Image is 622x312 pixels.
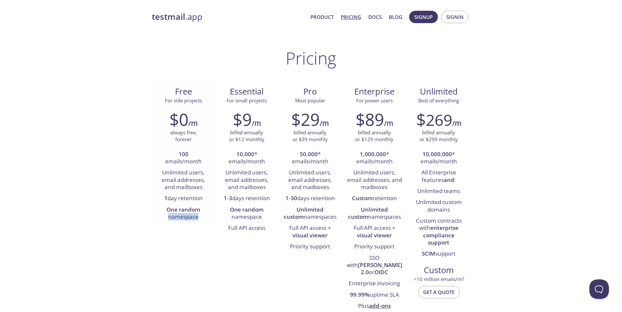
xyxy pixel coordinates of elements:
strong: One random [230,206,263,213]
a: Pricing [341,13,361,21]
li: retention [347,193,402,204]
strong: Unlimited custom [284,206,324,220]
li: namespaces [347,204,402,223]
li: Full API access + [283,223,337,241]
li: namespace [157,204,210,223]
li: support [412,248,466,260]
li: Unlimited users, email addresses, and mailboxes [347,167,402,193]
span: For power users [356,97,393,104]
span: Custom [412,265,465,276]
a: testmail.app [152,11,305,22]
span: Free [157,86,210,97]
li: Unlimited users, email addresses, and mailboxes [157,167,210,193]
li: Priority support [283,241,337,252]
li: uptime SLA [347,290,402,301]
li: Unlimited custom domains [412,197,466,215]
span: Signup [414,13,433,21]
li: namespace [220,204,274,223]
button: Get a quote [418,286,460,298]
strong: 99.99% [350,291,370,298]
span: Pro [284,86,337,97]
span: Essential [220,86,273,97]
li: Unlimited teams [412,186,466,197]
li: Custom contracts with [412,215,466,248]
li: day retention [157,193,210,204]
a: Blog [389,13,402,21]
span: Enterprise [347,86,402,97]
span: Unlimited [420,86,458,97]
span: > 10 million emails/m? [414,276,464,282]
strong: Custom [352,194,373,202]
span: 269 [426,109,452,130]
li: * emails/month [283,149,337,168]
strong: SCIM [422,250,435,257]
strong: 100 [179,150,188,158]
a: Product [311,13,334,21]
button: Signin [441,11,469,23]
li: Unlimited users, email addresses, and mailboxes [220,167,274,193]
h6: /m [188,118,198,129]
li: Unlimited users, email addresses, and mailboxes [283,167,337,193]
strong: testmail [152,11,185,22]
li: Full API access [220,223,274,234]
strong: 1,000,000 [360,150,386,158]
li: days retention [220,193,274,204]
p: billed annually or $12 monthly [229,129,264,143]
li: Priority support [347,241,402,252]
h2: $29 [291,110,320,129]
p: billed annually or $39 monthly [293,129,328,143]
span: Most popular [295,97,325,104]
li: Plus [347,301,402,312]
li: * emails/month [220,149,274,168]
h1: Pricing [286,48,336,68]
a: add-ons [369,302,391,309]
h2: $ [416,110,452,129]
strong: visual viewer [293,231,327,239]
li: emails/month [157,149,210,168]
strong: Unlimited custom [348,206,388,220]
p: billed annually or $299 monthly [420,129,458,143]
strong: visual viewer [357,231,392,239]
strong: [PERSON_NAME] 2.0 [358,261,402,276]
strong: 1 [164,194,167,202]
strong: enterprise compliance support [423,224,458,246]
li: Enterprise invoicing [347,278,402,290]
a: Docs [368,13,382,21]
h6: /m [384,118,393,129]
strong: 1-30 [285,194,297,202]
button: Signup [409,11,438,23]
li: days retention [283,193,337,204]
strong: OIDC [375,268,388,276]
li: * emails/month [412,149,466,168]
h2: $0 [169,110,188,129]
strong: 10,000,000 [423,150,452,158]
p: billed annually or $129 monthly [355,129,393,143]
iframe: Help Scout Beacon - Open [589,279,609,299]
span: Signin [446,13,464,21]
li: namespaces [283,204,337,223]
li: All Enterprise features : [412,167,466,186]
h2: $89 [356,110,384,129]
strong: 50,000 [300,150,318,158]
span: Get a quote [423,288,455,296]
span: Best of everything [418,97,459,104]
h6: /m [320,118,329,129]
li: SSO with or [347,253,402,278]
h6: /m [452,118,461,129]
h6: /m [252,118,261,129]
p: always free, forever [170,129,197,143]
span: For small projects [227,97,267,104]
h2: $9 [233,110,252,129]
li: Full API access + [347,223,402,241]
strong: 10,000 [236,150,254,158]
strong: 1-3 [224,194,232,202]
li: * emails/month [347,149,402,168]
strong: and [444,176,454,184]
span: For side projects [165,97,202,104]
strong: One random [167,206,200,213]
